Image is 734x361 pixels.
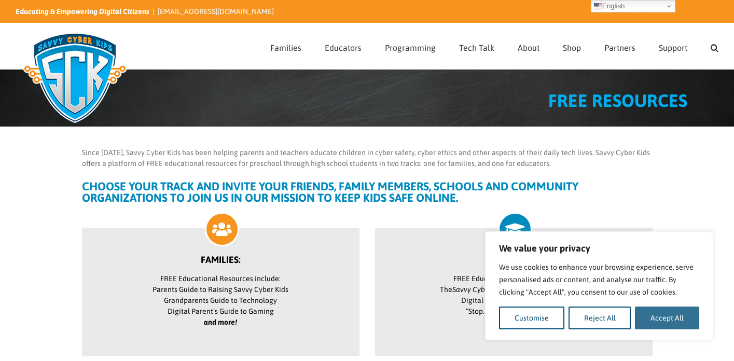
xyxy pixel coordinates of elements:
a: [EMAIL_ADDRESS][DOMAIN_NAME] [158,7,274,16]
p: Since [DATE], Savvy Cyber Kids has been helping parents and teachers educate children in cyber sa... [82,147,653,169]
a: Search [711,23,718,69]
p: We value your privacy [499,242,699,255]
a: Partners [604,23,635,69]
a: Educators [325,23,362,69]
a: Support [659,23,687,69]
span: Educators [325,44,362,52]
span: Families [270,44,301,52]
img: Savvy Cyber Kids Logo [16,26,134,130]
i: Savvy Cyber Kids at Home [452,285,536,294]
a: Programming [385,23,436,69]
a: Families [270,23,301,69]
button: Reject All [569,307,631,329]
a: Tech Talk [459,23,494,69]
p: FREE Educational Resources include: The Teacher’s Packs Digital Bill of Rights Lesson Plan “Stop.... [393,273,634,328]
span: Partners [604,44,635,52]
span: Tech Talk [459,44,494,52]
button: Accept All [635,307,699,329]
span: Support [659,44,687,52]
i: and more! [204,318,237,326]
span: Shop [563,44,581,52]
button: Customise [499,307,564,329]
span: FREE RESOURCES [548,90,687,110]
a: Shop [563,23,581,69]
a: EDUCATORS: [393,254,634,266]
i: Educating & Empowering Digital Citizens [16,7,149,16]
p: FREE Educational Resources include: Parents Guide to Raising Savvy Cyber Kids Grandparents Guide ... [100,273,341,328]
a: About [518,23,539,69]
a: FAMILIES: [100,254,341,266]
img: en [594,2,602,10]
nav: Main Menu [270,23,718,69]
span: About [518,44,539,52]
p: We use cookies to enhance your browsing experience, serve personalised ads or content, and analys... [499,261,699,298]
span: Programming [385,44,436,52]
strong: CHOOSE YOUR TRACK AND INVITE YOUR FRIENDS, FAMILY MEMBERS, SCHOOLS AND COMMUNITY ORGANIZATIONS TO... [82,179,578,204]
